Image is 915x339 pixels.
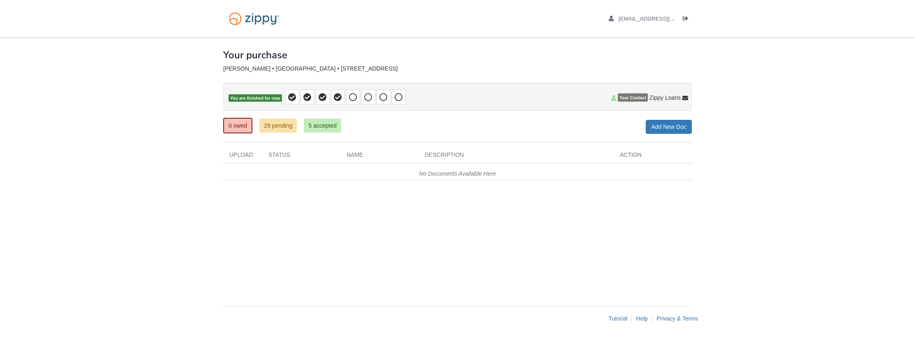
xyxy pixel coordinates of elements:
a: Tutorial [608,315,627,322]
span: Your Contact [618,94,648,102]
a: 5 accepted [304,119,341,133]
a: 0 owed [223,118,252,133]
a: Privacy & Terms [656,315,698,322]
img: Logo [223,8,284,29]
a: Help [636,315,648,322]
em: No Documents Available Here [419,170,496,177]
a: Log out [683,16,692,24]
div: Description [418,151,614,163]
span: You are finished for now [229,94,282,102]
div: Upload [223,151,262,163]
div: [PERSON_NAME] • [GEOGRAPHIC_DATA] • [STREET_ADDRESS] [223,65,692,72]
a: edit profile [609,16,713,24]
div: Action [614,151,692,163]
div: Status [262,151,340,163]
div: Name [340,151,418,163]
h1: Your purchase [223,50,287,60]
a: 29 pending [259,119,297,133]
span: sbcrossette@gmail.com [619,16,713,22]
span: Zippy Loans [649,94,681,102]
a: Add New Doc [646,120,692,134]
